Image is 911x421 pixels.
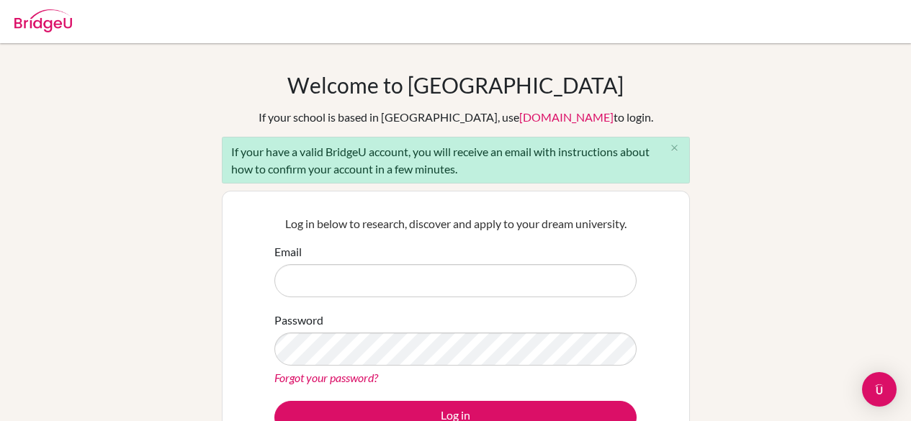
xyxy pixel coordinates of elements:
[222,137,690,184] div: If your have a valid BridgeU account, you will receive an email with instructions about how to co...
[259,109,653,126] div: If your school is based in [GEOGRAPHIC_DATA], use to login.
[660,137,689,159] button: Close
[274,215,637,232] p: Log in below to research, discover and apply to your dream university.
[669,142,680,153] i: close
[14,9,72,32] img: Bridge-U
[519,110,614,124] a: [DOMAIN_NAME]
[274,371,378,384] a: Forgot your password?
[287,72,624,98] h1: Welcome to [GEOGRAPHIC_DATA]
[862,372,897,407] div: Open Intercom Messenger
[274,243,302,261] label: Email
[274,312,323,329] label: Password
